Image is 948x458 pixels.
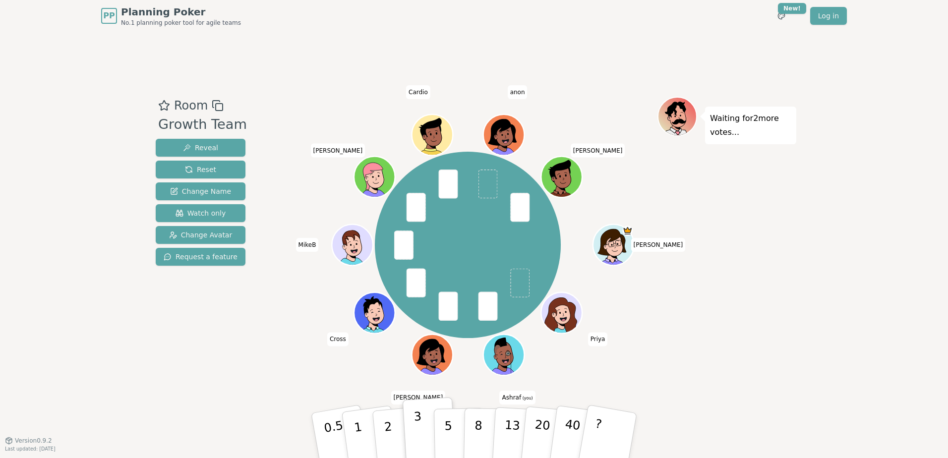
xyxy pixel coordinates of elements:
div: New! [778,3,806,14]
span: Reveal [183,143,218,153]
span: Click to change your name [571,144,625,158]
span: No.1 planning poker tool for agile teams [121,19,241,27]
button: Reset [156,161,245,178]
span: Click to change your name [311,144,365,158]
span: Request a feature [164,252,237,262]
span: Click to change your name [406,85,430,99]
span: Version 0.9.2 [15,437,52,445]
button: Change Name [156,182,245,200]
button: Add as favourite [158,97,170,114]
button: New! [772,7,790,25]
span: Click to change your name [500,391,535,404]
a: PPPlanning PokerNo.1 planning poker tool for agile teams [101,5,241,27]
span: Planning Poker [121,5,241,19]
button: Reveal [156,139,245,157]
span: Click to change your name [631,238,686,252]
button: Click to change your avatar [484,336,523,374]
span: Last updated: [DATE] [5,446,56,452]
span: Click to change your name [508,85,528,99]
span: (you) [521,396,533,401]
span: Click to change your name [296,238,319,252]
button: Change Avatar [156,226,245,244]
span: Click to change your name [588,332,608,346]
span: Watch only [176,208,226,218]
button: Version0.9.2 [5,437,52,445]
span: PP [103,10,115,22]
button: Watch only [156,204,245,222]
span: Reset [185,165,216,174]
p: Waiting for 2 more votes... [710,112,791,139]
span: Click to change your name [391,391,446,404]
span: Change Name [170,186,231,196]
span: Ansley is the host [622,226,633,236]
a: Log in [810,7,847,25]
div: Growth Team [158,114,247,135]
span: Change Avatar [169,230,233,240]
span: Click to change your name [327,332,349,346]
button: Request a feature [156,248,245,266]
span: Room [174,97,208,114]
